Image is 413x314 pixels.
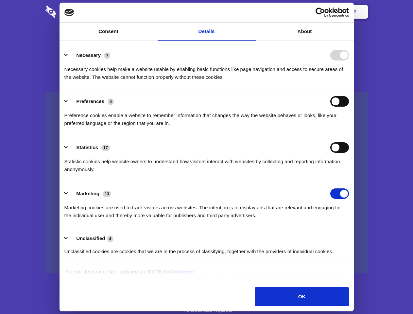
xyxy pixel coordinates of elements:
h1: Eliminate Slack Data Loss. [45,29,368,53]
span: 4 [107,235,113,242]
button: Necessary (7) [64,50,114,61]
a: Wistia video thumbnail [45,92,368,274]
a: About [256,23,354,41]
div: Preference cookies enable a website to remember information that changes the way the website beha... [64,107,349,127]
div: Statistic cookies help website owners to understand how visitors interact with websites by collec... [64,153,349,173]
a: Details [158,23,256,41]
a: Login [297,2,325,22]
label: Statistics [76,145,98,150]
button: Statistics (17) [64,142,114,153]
img: logo-wordmark-white-trans-d4663122ce5f474addd5e946df7df03e33cb6a1c49d2221995e7729f52c070b2.svg [45,6,101,18]
label: Necessary [76,52,101,58]
div: Marketing cookies are used to track visitors across websites. The intention is to display ads tha... [64,199,349,219]
button: Unclassified (4) [64,235,117,243]
div: Necessary cookies help make a website usable by enabling basic functions like page navigation and... [64,61,349,81]
div: Cookie declaration last updated on [DATE] by [61,268,352,281]
button: OK [255,287,349,306]
span: 7 [104,52,110,59]
button: Marketing (13) [64,188,115,199]
iframe: Drift Widget Chat Controller [380,281,405,306]
button: Preferences (4) [64,96,118,107]
a: Contact [265,2,295,22]
label: Preferences [76,98,104,104]
h4: Auto-redaction of sensitive data, encrypted data sharing and self-destructing private chats. Shar... [45,60,368,81]
a: Consent [60,23,158,41]
img: logo [64,9,74,16]
span: 13 [103,191,111,197]
span: 4 [108,98,114,105]
span: 17 [101,145,110,151]
label: Marketing [76,191,99,196]
a: Usercentrics Cookiebot - opens in a new window [292,8,349,17]
div: Unclassified cookies are cookies that we are in the process of classifying, together with the pro... [64,243,349,255]
a: Cookiebot [169,269,194,274]
a: Pricing [192,2,220,22]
